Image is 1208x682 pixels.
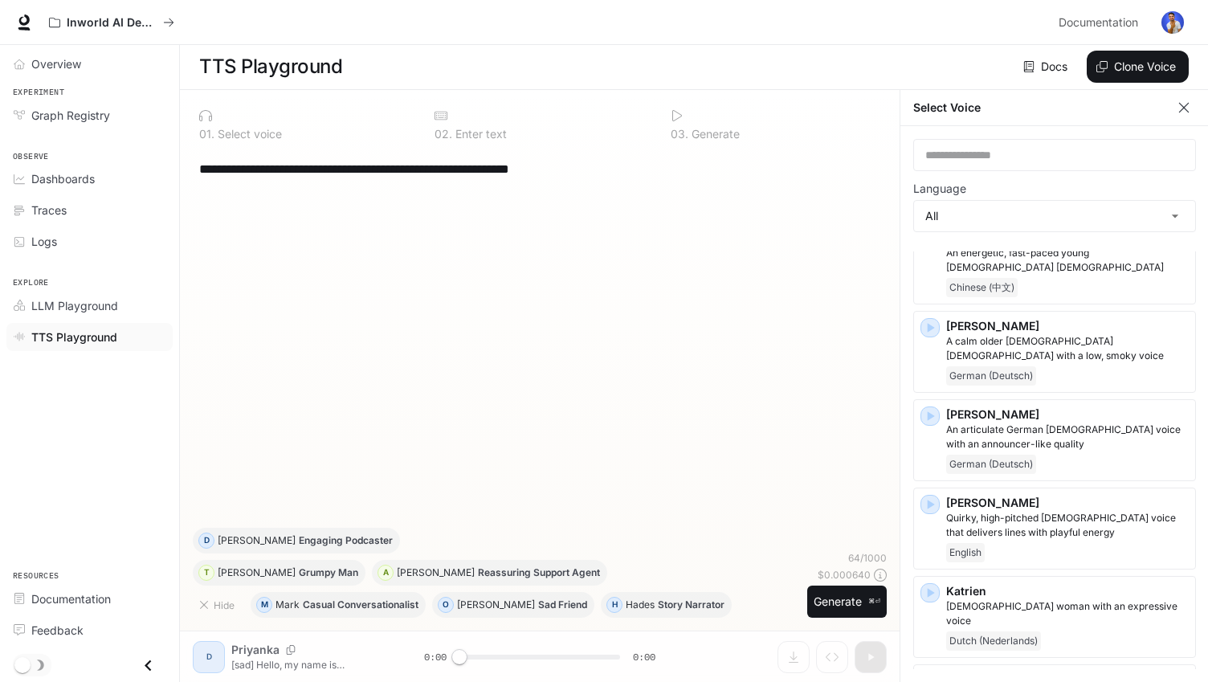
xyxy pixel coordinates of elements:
span: Dutch (Nederlands) [946,631,1041,651]
p: [PERSON_NAME] [457,600,535,610]
span: Logs [31,233,57,250]
button: Generate⌘⏎ [807,586,887,619]
span: Documentation [1059,13,1138,33]
p: Hades [626,600,655,610]
a: Graph Registry [6,101,173,129]
img: tab_domain_overview_orange.svg [43,93,56,106]
div: v 4.0.25 [45,26,79,39]
a: Overview [6,50,173,78]
img: tab_keywords_by_traffic_grey.svg [160,93,173,106]
a: Docs [1020,51,1074,83]
a: LLM Playground [6,292,173,320]
p: Engaging Podcaster [299,536,393,545]
div: M [257,592,271,618]
span: TTS Playground [31,329,117,345]
a: Feedback [6,616,173,644]
p: [PERSON_NAME] [218,536,296,545]
p: A calm older German female with a low, smoky voice [946,334,1189,363]
p: Sad Friend [538,600,587,610]
a: TTS Playground [6,323,173,351]
button: HHadesStory Narrator [601,592,732,618]
p: An energetic, fast-paced young Chinese female [946,246,1189,275]
button: All workspaces [42,6,182,39]
div: Domain: [URL] [42,42,114,55]
span: Traces [31,202,67,218]
p: [PERSON_NAME] [946,495,1189,511]
p: Casual Conversationalist [303,600,418,610]
p: Language [913,183,966,194]
button: O[PERSON_NAME]Sad Friend [432,592,594,618]
p: 0 1 . [199,129,214,140]
span: Documentation [31,590,111,607]
button: A[PERSON_NAME]Reassuring Support Agent [372,560,607,586]
a: Documentation [6,585,173,613]
h1: TTS Playground [199,51,342,83]
div: Domain Overview [61,95,144,105]
span: German (Deutsch) [946,455,1036,474]
div: All [914,201,1195,231]
p: Story Narrator [658,600,724,610]
span: LLM Playground [31,297,118,314]
p: [PERSON_NAME] [946,406,1189,423]
span: German (Deutsch) [946,366,1036,386]
button: MMarkCasual Conversationalist [251,592,426,618]
p: Grumpy Man [299,568,358,578]
button: D[PERSON_NAME]Engaging Podcaster [193,528,400,553]
span: English [946,543,985,562]
img: logo_orange.svg [26,26,39,39]
span: Dark mode toggle [14,655,31,673]
img: website_grey.svg [26,42,39,55]
div: A [378,560,393,586]
button: User avatar [1157,6,1189,39]
a: Logs [6,227,173,255]
p: 0 3 . [671,129,688,140]
p: [PERSON_NAME] [397,568,475,578]
div: H [607,592,622,618]
p: Enter text [452,129,507,140]
span: Graph Registry [31,107,110,124]
p: 0 2 . [435,129,452,140]
p: An articulate German male voice with an announcer-like quality [946,423,1189,451]
p: Generate [688,129,740,140]
span: Dashboards [31,170,95,187]
p: Reassuring Support Agent [478,568,600,578]
p: Katrien [946,583,1189,599]
div: O [439,592,453,618]
p: Inworld AI Demos [67,16,157,30]
img: User avatar [1161,11,1184,34]
div: T [199,560,214,586]
p: 64 / 1000 [848,551,887,565]
p: $ 0.000640 [818,568,871,582]
div: D [199,528,214,553]
button: T[PERSON_NAME]Grumpy Man [193,560,365,586]
a: Dashboards [6,165,173,193]
button: Close drawer [130,649,166,682]
a: Traces [6,196,173,224]
button: Clone Voice [1087,51,1189,83]
p: Select voice [214,129,282,140]
p: [PERSON_NAME] [218,568,296,578]
span: Overview [31,55,81,72]
button: Hide [193,592,244,618]
span: Chinese (中文) [946,278,1018,297]
a: Documentation [1052,6,1150,39]
span: Feedback [31,622,84,639]
p: [PERSON_NAME] [946,318,1189,334]
p: Dutch woman with an expressive voice [946,599,1189,628]
p: ⌘⏎ [868,597,880,606]
div: Keywords by Traffic [178,95,271,105]
p: Mark [275,600,300,610]
p: Quirky, high-pitched female voice that delivers lines with playful energy [946,511,1189,540]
